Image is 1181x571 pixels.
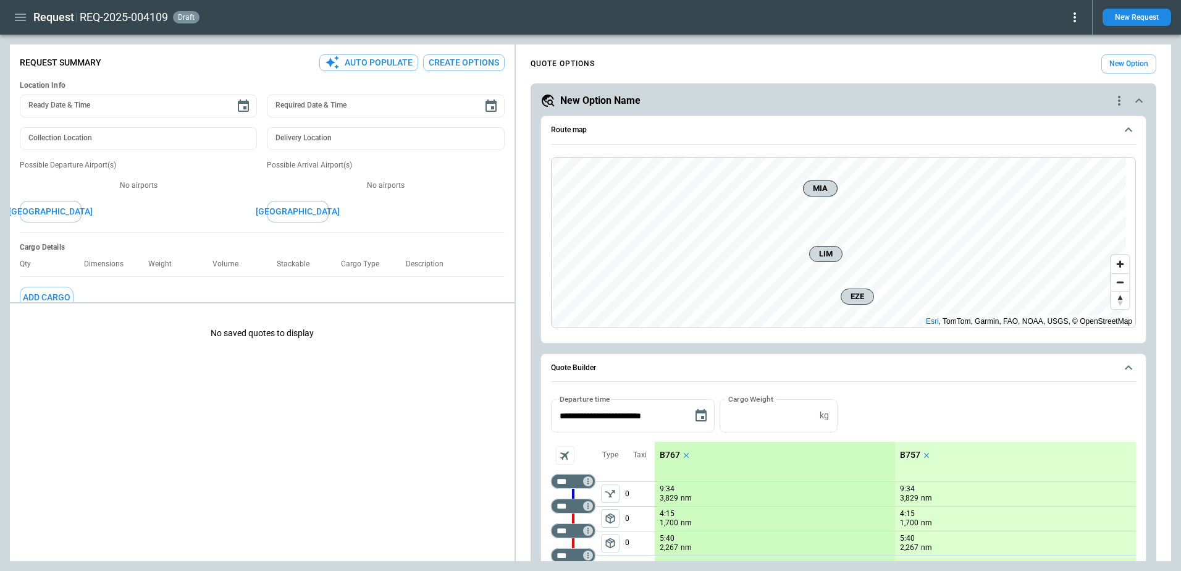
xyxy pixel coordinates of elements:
[601,509,620,528] span: Type of sector
[423,54,505,71] button: Create Options
[212,260,248,269] p: Volume
[20,160,257,171] p: Possible Departure Airport(s)
[267,160,504,171] p: Possible Arrival Airport(s)
[551,499,595,514] div: Not found
[556,446,574,465] span: Aircraft selection
[601,509,620,528] button: left aligned
[900,509,915,518] p: 4:15
[633,450,647,460] p: Taxi
[602,450,618,460] p: Type
[900,450,920,460] p: B757
[80,10,168,25] h2: REQ-2025-004109
[601,484,620,503] button: left aligned
[540,93,1146,108] button: New Option Namequote-option-actions
[846,290,868,303] span: EZE
[660,450,680,460] p: B767
[625,531,655,555] p: 0
[148,260,182,269] p: Weight
[551,548,595,563] div: Not found
[531,61,595,67] h4: QUOTE OPTIONS
[604,537,616,549] span: package_2
[20,57,101,68] p: Request Summary
[552,158,1126,328] canvas: Map
[660,543,678,553] p: 2,267
[231,94,256,119] button: Choose date
[20,201,82,222] button: [GEOGRAPHIC_DATA]
[601,534,620,552] span: Type of sector
[900,493,918,504] p: 3,829
[551,116,1136,145] button: Route map
[1101,54,1156,74] button: New Option
[551,354,1136,383] button: Quote Builder
[84,260,133,269] p: Dimensions
[1103,9,1171,26] button: New Request
[267,201,329,222] button: [GEOGRAPHIC_DATA]
[10,308,515,358] p: No saved quotes to display
[551,364,596,372] h6: Quote Builder
[689,404,713,428] button: Choose date, selected date is Oct 14, 2025
[625,507,655,531] p: 0
[681,518,692,528] p: nm
[1111,291,1129,309] button: Reset bearing to north
[625,482,655,506] p: 0
[20,180,257,191] p: No airports
[660,518,678,528] p: 1,700
[1112,93,1127,108] div: quote-option-actions
[560,394,610,404] label: Departure time
[1111,255,1129,273] button: Zoom in
[681,493,692,504] p: nm
[728,394,773,404] label: Cargo Weight
[20,243,505,252] h6: Cargo Details
[20,260,41,269] p: Qty
[175,13,197,22] span: draft
[809,182,832,195] span: MIA
[681,543,692,553] p: nm
[20,81,505,90] h6: Location Info
[660,509,675,518] p: 4:15
[900,534,915,543] p: 5:40
[267,180,504,191] p: No airports
[319,54,418,71] button: Auto Populate
[551,157,1136,328] div: Route map
[921,493,932,504] p: nm
[926,315,1132,328] div: , TomTom, Garmin, FAO, NOAA, USGS, © OpenStreetMap
[406,260,453,269] p: Description
[479,94,503,119] button: Choose date
[33,10,74,25] h1: Request
[20,287,74,308] button: Add Cargo
[601,534,620,552] button: left aligned
[900,543,918,553] p: 2,267
[601,484,620,503] span: Type of sector
[1111,273,1129,291] button: Zoom out
[341,260,389,269] p: Cargo Type
[551,126,587,134] h6: Route map
[604,512,616,525] span: package_2
[560,94,641,108] h5: New Option Name
[921,518,932,528] p: nm
[660,493,678,504] p: 3,829
[900,484,915,494] p: 9:34
[921,543,932,553] p: nm
[277,260,319,269] p: Stackable
[815,248,837,260] span: LIM
[551,523,595,538] div: Not found
[660,534,675,543] p: 5:40
[900,518,918,528] p: 1,700
[660,484,675,494] p: 9:34
[820,410,829,421] p: kg
[926,317,939,326] a: Esri
[551,474,595,489] div: Not found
